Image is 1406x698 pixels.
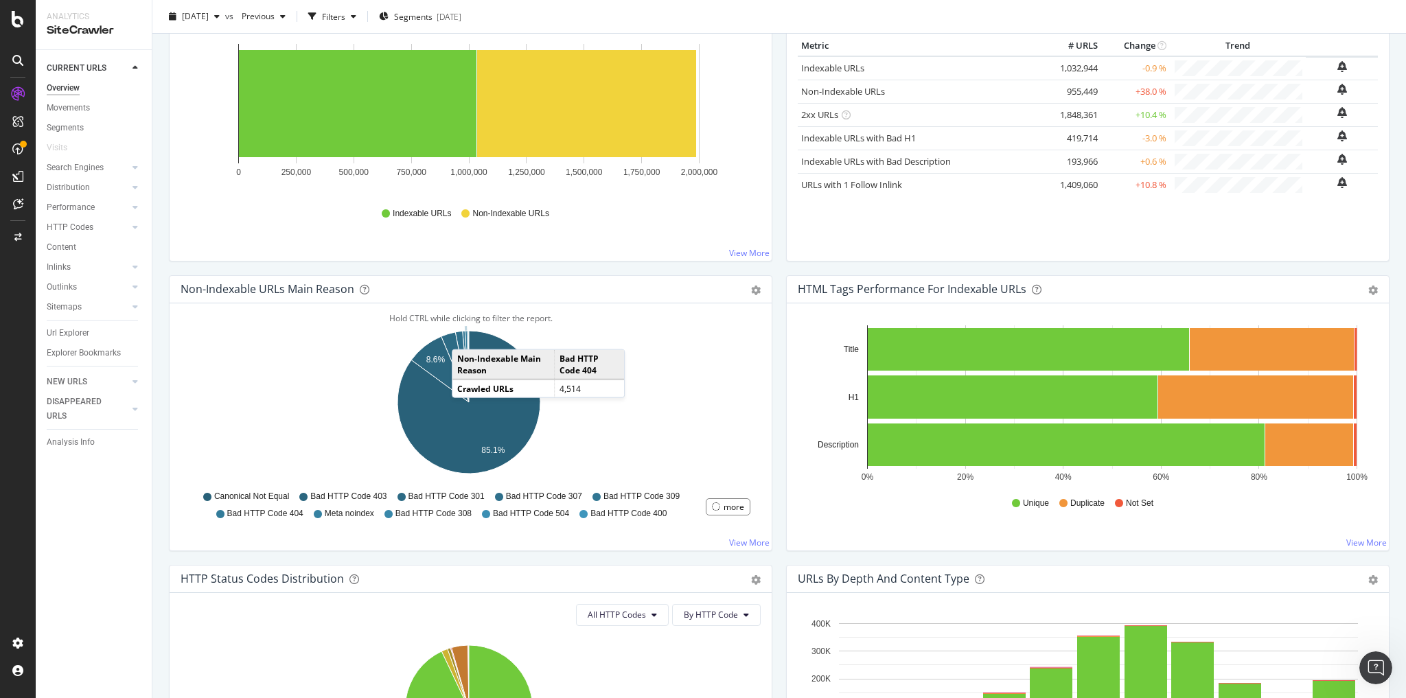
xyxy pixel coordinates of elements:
td: Bad HTTP Code 404 [554,350,624,380]
svg: A chart. [798,325,1374,485]
div: Outlinks [47,280,77,294]
text: 200K [811,674,831,684]
td: 419,714 [1046,126,1101,150]
div: Content [47,240,76,255]
text: 750,000 [396,167,426,177]
span: Previous [236,10,275,22]
th: # URLS [1046,36,1101,56]
div: Movements [47,101,90,115]
span: vs [225,10,236,22]
text: 1,750,000 [623,167,660,177]
span: Not Set [1126,498,1153,509]
td: +10.8 % [1101,173,1170,196]
div: bell-plus [1337,84,1347,95]
div: Segments [47,121,84,135]
div: gear [751,575,761,585]
text: 100% [1346,472,1368,482]
div: bell-plus [1337,154,1347,165]
td: +10.4 % [1101,103,1170,126]
div: HTTP Status Codes Distribution [181,572,344,585]
span: All HTTP Codes [588,609,646,620]
a: View More [1346,537,1387,548]
a: URLs with 1 Follow Inlink [801,178,902,191]
text: 2,000,000 [681,167,718,177]
div: gear [751,286,761,295]
a: Content [47,240,142,255]
a: Distribution [47,181,128,195]
button: Filters [303,5,362,27]
td: 4,514 [554,380,624,397]
td: -3.0 % [1101,126,1170,150]
a: Segments [47,121,142,135]
button: Previous [236,5,291,27]
text: 0 [236,167,241,177]
svg: A chart. [181,325,757,485]
th: Change [1101,36,1170,56]
div: Search Engines [47,161,104,175]
a: View More [729,537,770,548]
div: Non-Indexable URLs Main Reason [181,282,354,296]
div: Analysis Info [47,435,95,450]
a: Analysis Info [47,435,142,450]
div: DISAPPEARED URLS [47,395,116,423]
div: NEW URLS [47,375,87,389]
text: 300K [811,647,831,656]
th: Metric [798,36,1046,56]
div: HTML Tags Performance for Indexable URLs [798,282,1026,296]
text: 80% [1251,472,1267,482]
span: By HTTP Code [684,609,738,620]
span: Duplicate [1070,498,1105,509]
button: By HTTP Code [672,604,761,626]
text: 60% [1153,472,1169,482]
span: Bad HTTP Code 404 [227,508,303,520]
a: DISAPPEARED URLS [47,395,128,423]
span: Segments [394,10,433,22]
div: Filters [322,10,345,22]
span: Bad HTTP Code 400 [590,508,667,520]
td: 1,409,060 [1046,173,1101,196]
div: Visits [47,141,67,155]
span: Meta noindex [325,508,374,520]
div: CURRENT URLS [47,61,106,75]
a: Sitemaps [47,300,128,314]
span: Indexable URLs [393,208,451,220]
td: 1,032,944 [1046,56,1101,80]
a: Movements [47,101,142,115]
a: Search Engines [47,161,128,175]
span: Unique [1023,498,1049,509]
div: gear [1368,286,1378,295]
svg: A chart. [181,36,757,195]
button: [DATE] [163,5,225,27]
td: Non-Indexable Main Reason [452,350,554,380]
text: Title [844,345,860,354]
a: Overview [47,81,142,95]
text: 20% [957,472,973,482]
div: bell-plus [1337,61,1347,72]
span: Bad HTTP Code 308 [395,508,472,520]
div: Analytics [47,11,141,23]
a: Indexable URLs [801,62,864,74]
span: Bad HTTP Code 403 [310,491,387,502]
td: -0.9 % [1101,56,1170,80]
span: Bad HTTP Code 504 [493,508,569,520]
div: URLs by Depth and Content Type [798,572,969,585]
div: Distribution [47,181,90,195]
span: Non-Indexable URLs [472,208,549,220]
div: bell-plus [1337,107,1347,118]
a: Url Explorer [47,326,142,340]
text: 500,000 [339,167,369,177]
td: +0.6 % [1101,150,1170,173]
div: Url Explorer [47,326,89,340]
div: SiteCrawler [47,23,141,38]
text: 250,000 [281,167,312,177]
a: 2xx URLs [801,108,838,121]
div: Overview [47,81,80,95]
div: Explorer Bookmarks [47,346,121,360]
button: Segments[DATE] [373,5,467,27]
a: Performance [47,200,128,215]
text: 400K [811,619,831,629]
a: Explorer Bookmarks [47,346,142,360]
a: Visits [47,141,81,155]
